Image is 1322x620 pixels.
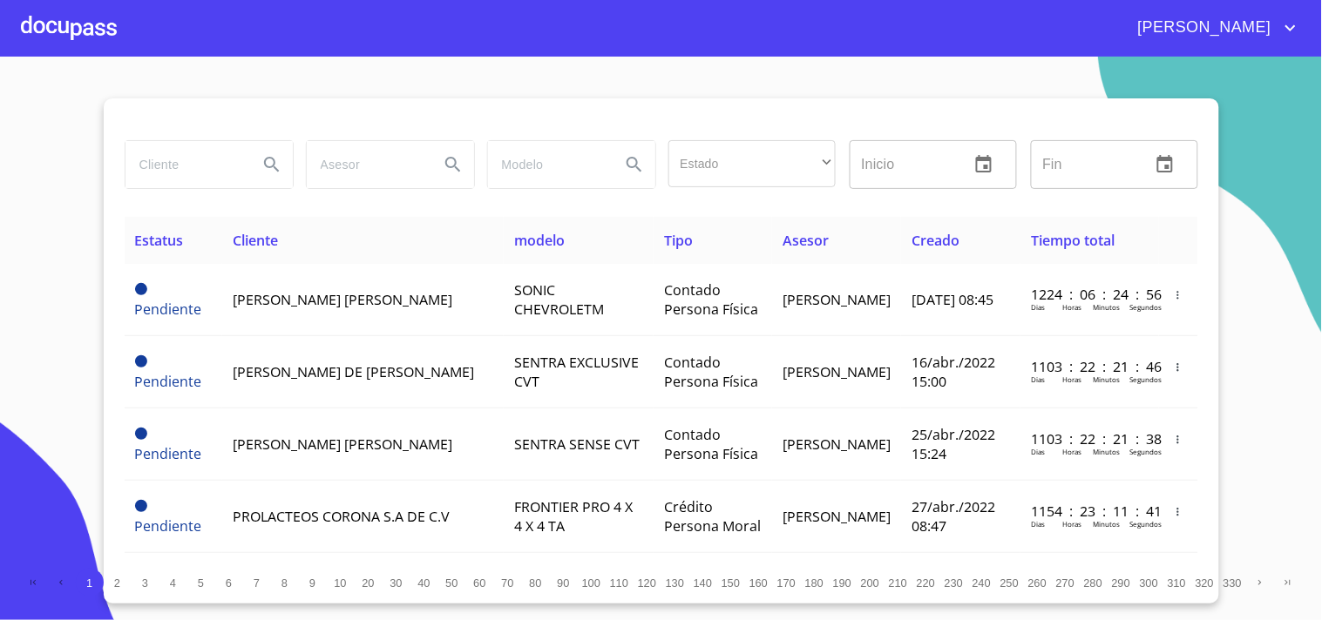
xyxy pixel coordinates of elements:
[783,435,891,454] span: [PERSON_NAME]
[355,569,383,596] button: 20
[829,569,857,596] button: 190
[410,569,438,596] button: 40
[1062,374,1081,384] p: Horas
[777,576,796,590] span: 170
[135,444,202,463] span: Pendiente
[142,576,148,590] span: 3
[801,569,829,596] button: 180
[488,141,607,188] input: search
[1080,569,1108,596] button: 280
[76,569,104,596] button: 1
[1062,302,1081,312] p: Horas
[233,507,450,526] span: PROLACTEOS CORONA S.A DE C.V
[606,569,634,596] button: 110
[805,576,824,590] span: 180
[1108,569,1136,596] button: 290
[664,425,758,463] span: Contado Persona Física
[1093,447,1120,456] p: Minutos
[1052,569,1080,596] button: 270
[1129,519,1162,529] p: Segundos
[501,576,513,590] span: 70
[135,355,147,367] span: Pendiente
[582,576,600,590] span: 100
[783,231,829,250] span: Asesor
[383,569,410,596] button: 30
[432,144,474,185] button: Search
[717,569,745,596] button: 150
[1125,14,1280,42] span: [PERSON_NAME]
[1031,374,1045,384] p: Dias
[362,576,374,590] span: 20
[114,576,120,590] span: 2
[1136,569,1163,596] button: 300
[745,569,773,596] button: 160
[614,144,655,185] button: Search
[1056,576,1075,590] span: 270
[417,576,430,590] span: 40
[1031,447,1045,456] p: Dias
[694,576,712,590] span: 140
[226,576,232,590] span: 6
[1024,569,1052,596] button: 260
[159,569,187,596] button: 4
[1028,576,1047,590] span: 260
[233,362,474,381] span: [PERSON_NAME] DE [PERSON_NAME]
[135,231,184,250] span: Estatus
[664,280,758,319] span: Contado Persona Física
[1031,357,1149,376] p: 1103 : 22 : 21 : 46
[664,231,693,250] span: Tipo
[514,231,565,250] span: modelo
[233,435,452,454] span: [PERSON_NAME] [PERSON_NAME]
[833,576,851,590] span: 190
[1031,429,1149,448] p: 1103 : 22 : 21 : 38
[494,569,522,596] button: 70
[438,569,466,596] button: 50
[1219,569,1247,596] button: 330
[773,569,801,596] button: 170
[233,231,278,250] span: Cliente
[522,569,550,596] button: 80
[514,353,639,391] span: SENTRA EXCLUSIVE CVT
[578,569,606,596] button: 100
[783,362,891,381] span: [PERSON_NAME]
[1031,302,1045,312] p: Dias
[1163,569,1191,596] button: 310
[466,569,494,596] button: 60
[1168,576,1186,590] span: 310
[1093,374,1120,384] p: Minutos
[689,569,717,596] button: 140
[135,300,202,319] span: Pendiente
[668,140,836,187] div: ​
[1031,502,1149,521] p: 1154 : 23 : 11 : 41
[514,280,604,319] span: SONIC CHEVROLETM
[281,576,288,590] span: 8
[638,576,656,590] span: 120
[135,500,147,512] span: Pendiente
[390,576,402,590] span: 30
[912,425,995,463] span: 25/abr./2022 15:24
[664,497,761,536] span: Crédito Persona Moral
[973,576,991,590] span: 240
[135,428,147,440] span: Pendiente
[1140,576,1158,590] span: 300
[1129,302,1162,312] p: Segundos
[661,569,689,596] button: 130
[861,576,879,590] span: 200
[327,569,355,596] button: 10
[664,353,758,391] span: Contado Persona Física
[889,576,907,590] span: 210
[666,576,684,590] span: 130
[271,569,299,596] button: 8
[1031,285,1149,304] p: 1224 : 06 : 24 : 56
[299,569,327,596] button: 9
[1129,447,1162,456] p: Segundos
[307,141,425,188] input: search
[912,569,940,596] button: 220
[912,497,995,536] span: 27/abr./2022 08:47
[529,576,541,590] span: 80
[1031,519,1045,529] p: Dias
[1196,576,1214,590] span: 320
[1125,14,1301,42] button: account of current user
[1062,519,1081,529] p: Horas
[1093,302,1120,312] p: Minutos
